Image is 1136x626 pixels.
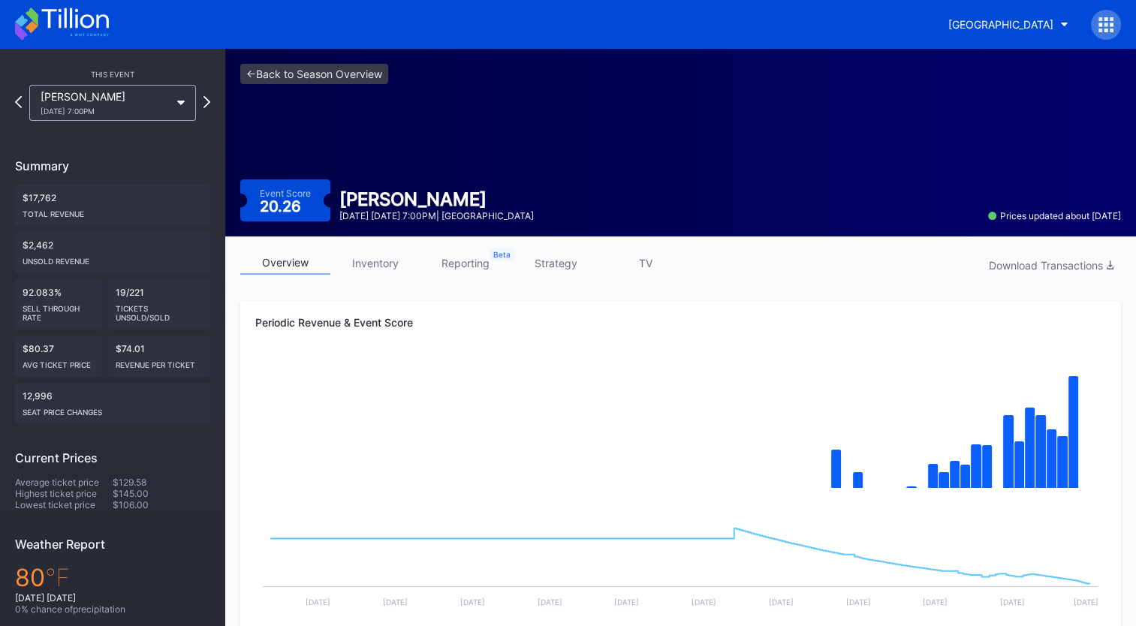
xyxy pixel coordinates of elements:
[23,203,203,218] div: Total Revenue
[260,199,305,214] div: 20.26
[240,251,330,275] a: overview
[460,597,485,606] text: [DATE]
[614,597,639,606] text: [DATE]
[15,563,210,592] div: 80
[108,336,210,377] div: $74.01
[937,11,1080,38] button: [GEOGRAPHIC_DATA]
[45,563,70,592] span: ℉
[845,597,870,606] text: [DATE]
[15,477,113,488] div: Average ticket price
[240,64,388,84] a: <-Back to Season Overview
[15,383,210,424] div: 12,996
[15,450,210,465] div: Current Prices
[255,355,1105,505] svg: Chart title
[15,537,210,552] div: Weather Report
[339,210,534,221] div: [DATE] [DATE] 7:00PM | [GEOGRAPHIC_DATA]
[1073,597,1098,606] text: [DATE]
[383,597,408,606] text: [DATE]
[420,251,511,275] a: reporting
[1000,597,1025,606] text: [DATE]
[23,298,95,322] div: Sell Through Rate
[260,188,311,199] div: Event Score
[113,488,210,499] div: $145.00
[306,597,330,606] text: [DATE]
[41,90,170,116] div: [PERSON_NAME]
[15,336,102,377] div: $80.37
[15,158,210,173] div: Summary
[255,316,1106,329] div: Periodic Revenue & Event Score
[15,603,210,615] div: 0 % chance of precipitation
[113,477,210,488] div: $129.58
[15,279,102,330] div: 92.083%
[15,592,210,603] div: [DATE] [DATE]
[923,597,948,606] text: [DATE]
[769,597,794,606] text: [DATE]
[41,107,170,116] div: [DATE] 7:00PM
[537,597,562,606] text: [DATE]
[981,255,1121,275] button: Download Transactions
[15,499,113,510] div: Lowest ticket price
[989,259,1113,272] div: Download Transactions
[108,279,210,330] div: 19/221
[15,488,113,499] div: Highest ticket price
[948,18,1053,31] div: [GEOGRAPHIC_DATA]
[113,499,210,510] div: $106.00
[116,354,203,369] div: Revenue per ticket
[255,505,1105,618] svg: Chart title
[15,70,210,79] div: This Event
[339,188,534,210] div: [PERSON_NAME]
[23,251,203,266] div: Unsold Revenue
[15,232,210,273] div: $2,462
[23,354,95,369] div: Avg ticket price
[23,402,203,417] div: seat price changes
[692,597,716,606] text: [DATE]
[601,251,691,275] a: TV
[511,251,601,275] a: strategy
[988,210,1121,221] div: Prices updated about [DATE]
[116,298,203,322] div: Tickets Unsold/Sold
[15,185,210,226] div: $17,762
[330,251,420,275] a: inventory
